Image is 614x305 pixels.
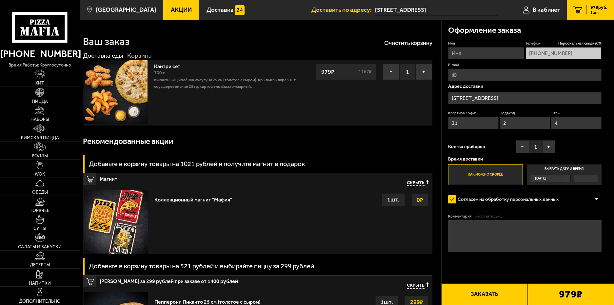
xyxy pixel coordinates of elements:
button: − [516,140,529,153]
p: Время доставки [448,157,602,162]
h1: Ваш заказ [83,36,129,47]
button: Скрыть [407,180,429,186]
span: Роллы [32,154,48,158]
label: Имя [448,41,524,46]
span: 1 шт. [590,10,607,14]
span: Магнит [100,173,309,182]
span: Супы [33,226,46,231]
a: Кантри сет [154,61,187,69]
span: Десерты [30,263,50,267]
span: Скрыть [407,282,425,288]
span: Римская пицца [21,136,59,140]
label: Квартира / офис [448,110,499,116]
label: Комментарий [448,214,602,219]
button: − [383,64,399,80]
span: 1 [529,140,542,153]
span: [PERSON_NAME] за 299 рублей при заказе от 1400 рублей [100,276,309,284]
span: Хит [35,81,44,86]
span: Пицца [32,99,48,104]
s: 1167 ₽ [358,69,373,74]
button: + [416,64,432,80]
h3: Оформление заказа [448,26,521,34]
span: Дополнительно [19,299,61,304]
span: 1 [399,64,416,80]
span: 979 руб. [590,5,607,10]
a: Коллекционный магнит "Мафия"0₽1шт. [83,190,432,254]
strong: 979 ₽ [320,66,336,78]
strong: 0 ₽ [415,194,425,206]
label: Согласен на обработку персональных данных [448,193,565,206]
img: 15daf4d41897b9f0e9f617042186c801.svg [235,5,245,15]
label: Как можно скорее [448,164,523,185]
span: В кабинет [533,7,560,13]
input: +7 ( [525,47,602,59]
button: + [542,140,555,153]
p: Адрес доставки [448,84,602,89]
span: WOK [35,172,45,177]
input: @ [448,69,602,81]
span: Наборы [30,117,49,122]
input: Имя [448,47,524,59]
span: Доставить по адресу: [311,7,375,13]
div: 1 шт. [382,193,405,206]
div: Пепперони Пиканто 25 см (толстое с сыром) [154,295,368,305]
b: 979 ₽ [559,289,583,299]
div: Коллекционный магнит "Мафия" [154,193,232,203]
span: Светлановский проспект, 107к2 [375,4,498,16]
button: Заказать [441,283,527,305]
label: Подъезд [500,110,550,116]
button: Очистить корзину [384,40,432,46]
span: Напитки [29,281,51,286]
h3: Добавьте в корзину товары на 521 рублей и выбирайте пиццу за 299 рублей [89,263,314,269]
span: [DATE] [535,175,546,182]
span: 700 г [154,70,165,76]
label: Телефон [525,41,602,46]
span: Доставка [207,7,234,13]
span: Персональная скидка 0 % [558,41,602,46]
h3: Добавьте в корзину товары на 1021 рублей и получите магнит в подарок [89,161,305,167]
label: Выбрать дату и время [527,164,602,185]
label: Этаж [551,110,602,116]
div: Корзина [127,51,152,60]
span: [GEOGRAPHIC_DATA] [96,7,156,13]
span: Горячее [30,208,50,213]
label: E-mail [448,62,602,67]
button: Скрыть [407,282,429,288]
p: Пикантный цыплёнок сулугуни 25 см (толстое с сыром), крылья в кляре 5 шт соус деревенский 25 гр, ... [154,77,296,89]
span: (необязательно) [474,214,502,219]
span: Кол-во приборов [448,144,485,149]
span: Обеды [32,190,48,195]
a: Доставка еды- [83,52,126,59]
span: Салаты и закуски [18,245,62,249]
h3: Рекомендованные акции [83,137,173,145]
span: Акции [171,7,192,13]
input: Ваш адрес доставки [375,4,498,16]
span: Скрыть [407,180,425,186]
